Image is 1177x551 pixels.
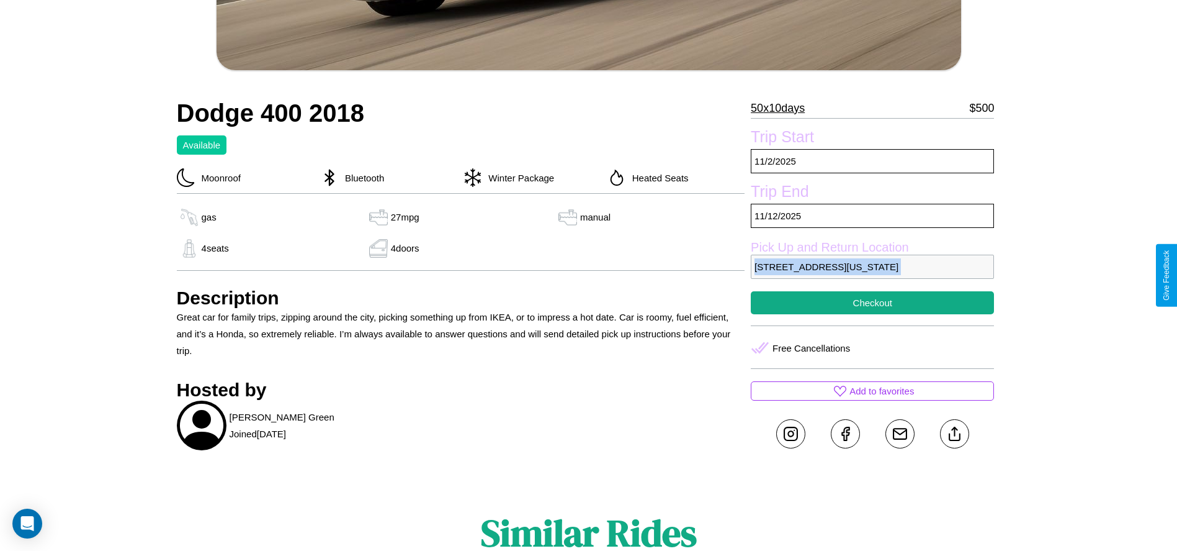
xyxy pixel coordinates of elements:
h3: Description [177,288,745,309]
img: gas [366,208,391,227]
p: Add to favorites [849,383,914,399]
p: 11 / 12 / 2025 [751,204,994,228]
p: 50 x 10 days [751,98,805,118]
p: manual [580,209,611,225]
img: gas [177,208,202,227]
p: gas [202,209,217,225]
label: Trip Start [751,128,994,149]
p: Winter Package [482,170,554,186]
p: 4 seats [202,240,229,257]
h3: Hosted by [177,380,745,401]
div: Give Feedback [1162,250,1171,301]
button: Checkout [751,291,994,314]
p: Bluetooth [339,170,384,186]
p: Joined [DATE] [230,426,286,442]
p: 4 doors [391,240,419,257]
button: Add to favorites [751,381,994,401]
p: $ 500 [969,98,994,118]
p: [PERSON_NAME] Green [230,409,334,426]
img: gas [177,239,202,258]
p: Free Cancellations [772,340,850,357]
p: Great car for family trips, zipping around the city, picking something up from IKEA, or to impres... [177,309,745,359]
label: Pick Up and Return Location [751,240,994,255]
p: Heated Seats [626,170,689,186]
p: [STREET_ADDRESS][US_STATE] [751,255,994,279]
h2: Dodge 400 2018 [177,99,745,127]
label: Trip End [751,183,994,204]
p: Moonroof [195,170,241,186]
p: 11 / 2 / 2025 [751,149,994,173]
img: gas [555,208,580,227]
div: Open Intercom Messenger [12,509,42,539]
p: 27 mpg [391,209,419,225]
p: Available [183,137,221,153]
img: gas [366,239,391,258]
